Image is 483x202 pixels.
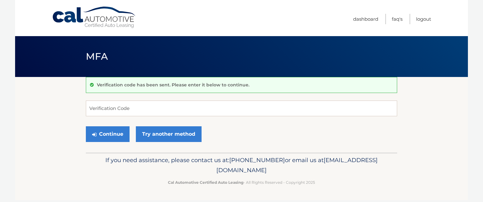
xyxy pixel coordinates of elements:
span: MFA [86,51,108,62]
button: Continue [86,126,130,142]
a: Cal Automotive [52,6,137,29]
a: Try another method [136,126,202,142]
a: FAQ's [392,14,402,24]
span: [PHONE_NUMBER] [229,156,285,164]
p: If you need assistance, please contact us at: or email us at [90,155,393,175]
input: Verification Code [86,101,397,116]
p: - All Rights Reserved - Copyright 2025 [90,179,393,186]
p: Verification code has been sent. Please enter it below to continue. [97,82,249,88]
a: Dashboard [353,14,378,24]
a: Logout [416,14,431,24]
span: [EMAIL_ADDRESS][DOMAIN_NAME] [216,156,378,174]
strong: Cal Automotive Certified Auto Leasing [168,180,243,185]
